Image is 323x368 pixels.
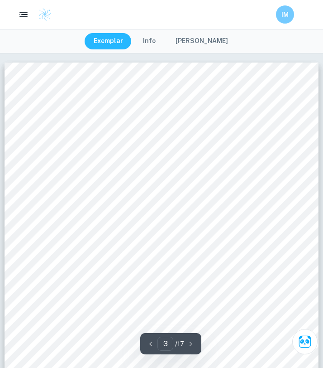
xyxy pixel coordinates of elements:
button: IM [276,5,294,24]
button: Info [134,33,165,49]
button: Ask Clai [292,329,318,354]
h6: IM [280,10,290,19]
img: Clastify logo [38,8,52,21]
button: Exemplar [85,33,132,49]
button: [PERSON_NAME] [166,33,237,49]
p: / 17 [175,339,184,349]
a: Clastify logo [33,8,52,21]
